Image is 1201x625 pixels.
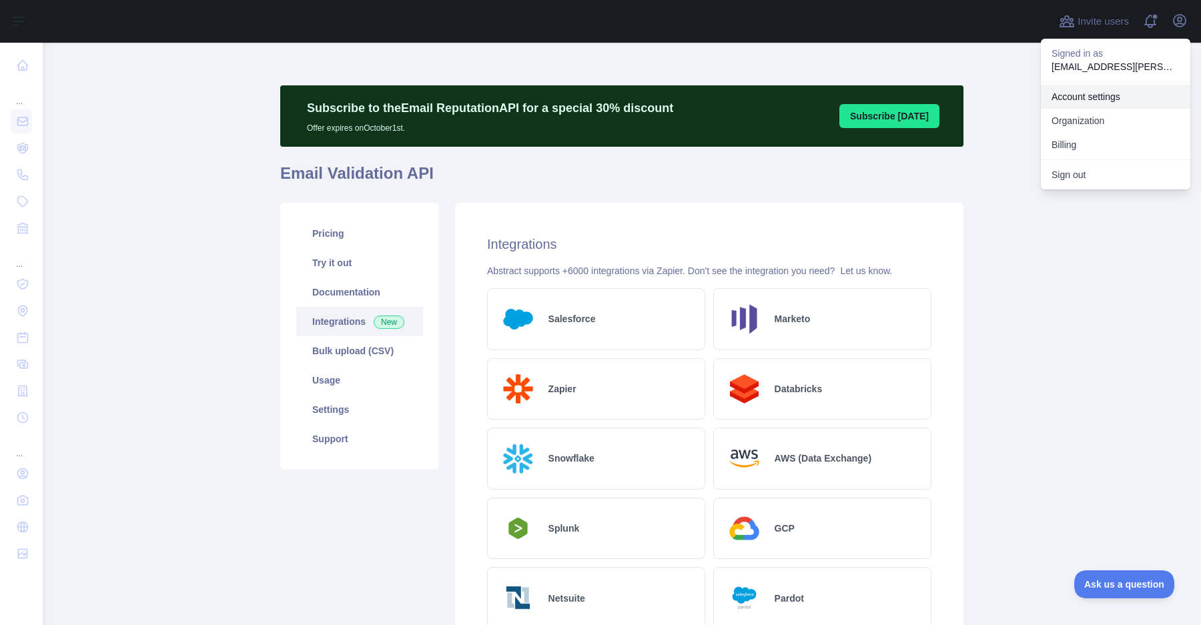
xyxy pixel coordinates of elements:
a: Organization [1041,109,1190,133]
h2: Integrations [487,235,931,253]
h2: Zapier [548,382,576,396]
img: Logo [725,370,764,409]
img: Logo [725,509,764,548]
a: Bulk upload (CSV) [296,336,423,366]
img: Logo [725,439,764,478]
iframe: Toggle Customer Support [1074,570,1174,598]
button: Sign out [1041,163,1190,187]
span: New [374,316,404,329]
a: Documentation [296,277,423,307]
p: [EMAIL_ADDRESS][PERSON_NAME][DOMAIN_NAME] [1052,60,1180,73]
img: Logo [498,299,538,339]
button: Invite users [1056,11,1132,32]
h2: Pardot [775,592,804,605]
button: Subscribe [DATE] [839,104,939,128]
div: ... [11,243,32,269]
h2: Salesforce [548,312,596,326]
img: Logo [725,578,764,618]
a: Support [296,424,423,454]
a: Settings [296,395,423,424]
a: Usage [296,366,423,395]
img: Logo [498,578,538,618]
p: Offer expires on October 1st. [307,117,673,133]
h2: Marketo [775,312,811,326]
div: Abstract supports +6000 integrations via Zapier. Don't see the integration you need? [487,264,931,277]
button: Billing [1041,133,1190,157]
a: Let us know. [840,265,892,276]
h1: Email Validation API [280,163,963,195]
span: Invite users [1078,14,1129,29]
div: ... [11,80,32,107]
h2: Splunk [548,522,580,535]
img: Logo [498,439,538,478]
p: Subscribe to the Email Reputation API for a special 30 % discount [307,99,673,117]
p: Signed in as [1052,47,1180,60]
a: Account settings [1041,85,1190,109]
img: Logo [725,299,764,339]
h2: Databricks [775,382,823,396]
h2: AWS (Data Exchange) [775,452,871,465]
h2: Snowflake [548,452,594,465]
img: Logo [498,370,538,409]
div: ... [11,432,32,459]
img: Logo [498,514,538,543]
a: Integrations New [296,307,423,336]
a: Try it out [296,248,423,277]
h2: GCP [775,522,795,535]
h2: Netsuite [548,592,585,605]
a: Pricing [296,219,423,248]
